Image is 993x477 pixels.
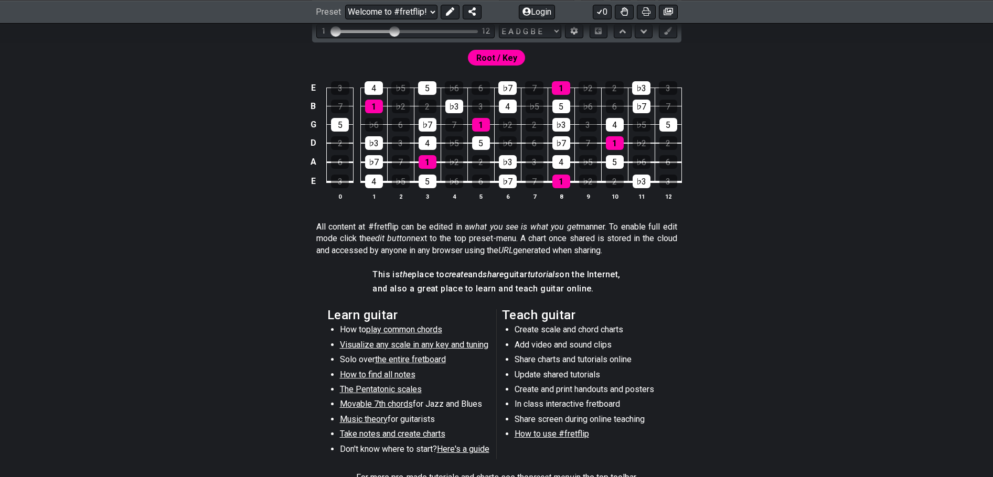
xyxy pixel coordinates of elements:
div: 5 [418,81,436,95]
button: Create image [659,4,678,19]
em: URL [498,245,513,255]
div: ♭5 [526,100,543,113]
div: 1 [472,118,490,132]
button: Move up [614,24,632,38]
div: ♭6 [445,175,463,188]
div: 2 [606,175,624,188]
h2: Learn guitar [327,309,492,321]
th: 3 [414,191,441,202]
th: 9 [574,191,601,202]
div: 3 [392,136,410,150]
th: 6 [494,191,521,202]
div: ♭6 [365,118,383,132]
span: Movable 7th chords [340,399,413,409]
button: Print [637,4,656,19]
div: 7 [331,100,349,113]
div: 3 [579,118,597,132]
div: ♭2 [445,155,463,169]
th: 4 [441,191,467,202]
span: Visualize any scale in any key and tuning [340,340,488,350]
li: for guitarists [340,414,489,428]
span: Take notes and create charts [340,429,445,439]
div: ♭2 [392,100,410,113]
em: tutorials [528,269,560,279]
h2: Teach guitar [502,309,666,321]
div: 6 [606,100,624,113]
div: ♭2 [633,136,650,150]
span: play common chords [366,324,442,334]
div: 7 [526,175,543,188]
div: ♭7 [498,81,517,95]
div: 4 [419,136,436,150]
li: for Jazz and Blues [340,398,489,413]
em: the [400,269,412,279]
div: ♭3 [552,118,570,132]
em: share [483,269,504,279]
li: Solo over [340,354,489,368]
select: Tuning [499,24,561,38]
li: Don't know where to start? [340,443,489,458]
div: 2 [526,118,543,132]
div: ♭5 [392,175,410,188]
div: ♭2 [579,81,597,95]
th: 8 [548,191,574,202]
div: ♭7 [499,175,517,188]
div: ♭5 [391,81,410,95]
div: 4 [365,175,383,188]
div: Visible fret range [316,24,495,38]
div: 1 [365,100,383,113]
div: ♭3 [365,136,383,150]
div: 1 [419,155,436,169]
p: All content at #fretflip can be edited in a manner. To enable full edit mode click the next to th... [316,221,677,256]
div: 4 [606,118,624,132]
span: Music theory [340,414,388,424]
div: ♭2 [499,118,517,132]
li: Add video and sound clips [515,339,664,354]
th: 10 [601,191,628,202]
button: Edit Tuning [565,24,583,38]
span: Here's a guide [437,444,489,454]
div: 2 [472,155,490,169]
div: 1 [552,81,570,95]
button: First click edit preset to enable marker editing [659,24,677,38]
div: ♭6 [445,81,463,95]
div: 7 [525,81,543,95]
th: 12 [655,191,681,202]
div: ♭7 [419,118,436,132]
em: create [445,269,468,279]
div: 7 [392,155,410,169]
td: A [307,153,319,172]
li: Create scale and chord charts [515,324,664,339]
div: 6 [526,136,543,150]
button: Toggle Dexterity for all fretkits [615,4,634,19]
div: ♭6 [633,155,650,169]
button: Move down [635,24,653,38]
div: ♭6 [579,100,597,113]
td: E [307,171,319,191]
div: ♭7 [552,136,570,150]
div: 3 [659,81,677,95]
button: Toggle horizontal chord view [590,24,607,38]
td: E [307,79,319,97]
td: B [307,97,319,115]
div: 2 [331,136,349,150]
div: 1 [606,136,624,150]
select: Preset [345,4,437,19]
div: 3 [472,100,490,113]
div: 7 [579,136,597,150]
div: 6 [472,81,490,95]
div: ♭2 [579,175,597,188]
td: G [307,115,319,134]
div: ♭5 [633,118,650,132]
div: 4 [499,100,517,113]
div: 1 [552,175,570,188]
div: ♭7 [365,155,383,169]
div: 1 [322,27,326,36]
div: ♭5 [579,155,597,169]
div: 5 [659,118,677,132]
button: 0 [593,4,612,19]
div: 2 [659,136,677,150]
div: 3 [331,81,349,95]
div: 5 [419,175,436,188]
div: 5 [472,136,490,150]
